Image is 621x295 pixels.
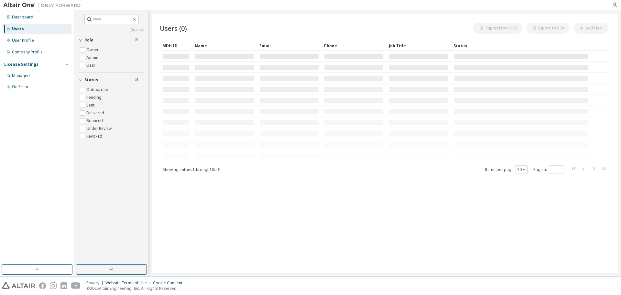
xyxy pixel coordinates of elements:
span: Page n. [533,165,564,174]
label: Bounced [86,117,104,125]
div: Users [12,26,24,31]
div: Privacy [86,280,105,286]
button: Add User [573,23,609,34]
label: User [86,62,97,69]
button: Status [79,73,144,87]
button: Role [79,33,144,47]
a: Clear all [79,28,144,33]
button: Import From CSV [473,23,522,34]
div: Company Profile [12,50,43,55]
span: Items per page [485,165,528,174]
span: Showing entries 1 through 10 of 0 [163,167,220,172]
label: Under Review [86,125,113,132]
div: MDH ID [162,40,190,51]
label: Pending [86,94,103,101]
img: youtube.svg [71,282,81,289]
label: Sent [86,101,96,109]
label: Delivered [86,109,105,117]
button: Export To CSV [526,23,570,34]
div: Cookie Consent [153,280,186,286]
span: Clear filter [135,38,138,43]
div: On Prem [12,84,28,89]
div: Name [195,40,254,51]
div: Status [453,40,589,51]
img: altair_logo.svg [2,282,35,289]
div: License Settings [4,62,38,67]
div: Website Terms of Use [105,280,153,286]
div: Dashboard [12,15,33,20]
button: 10 [517,167,526,172]
p: © 2025 Altair Engineering, Inc. All Rights Reserved. [86,286,186,291]
img: facebook.svg [39,282,46,289]
div: Managed [12,73,30,78]
label: Owner [86,46,100,54]
label: Admin [86,54,100,62]
div: Job Title [389,40,448,51]
span: Users (0) [160,24,187,33]
div: Phone [324,40,384,51]
label: Revoked [86,132,103,140]
div: User Profile [12,38,34,43]
div: Email [259,40,319,51]
span: Role [84,38,93,43]
img: instagram.svg [50,282,57,289]
span: Status [84,77,98,83]
span: Clear filter [135,77,138,83]
img: linkedin.svg [60,282,67,289]
img: Altair One [3,2,84,8]
label: Onboarded [86,86,110,94]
